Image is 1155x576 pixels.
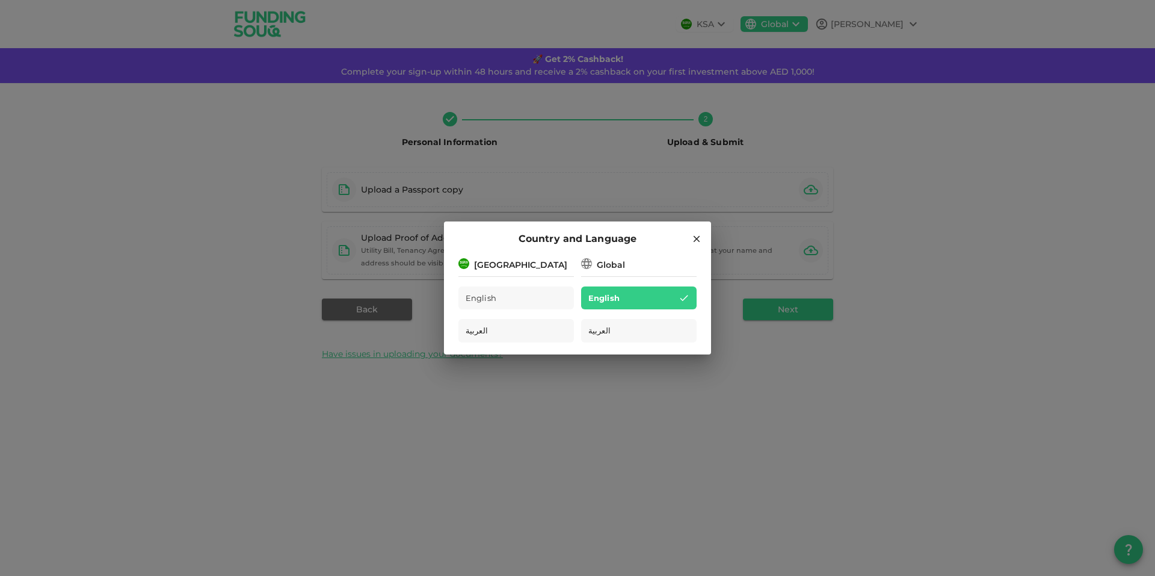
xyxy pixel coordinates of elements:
span: العربية [588,324,611,338]
span: English [588,291,620,305]
span: Country and Language [519,231,636,247]
span: العربية [466,324,488,338]
img: flag-sa.b9a346574cdc8950dd34b50780441f57.svg [458,258,469,269]
div: [GEOGRAPHIC_DATA] [474,259,567,271]
span: English [466,291,496,305]
div: Global [597,259,625,271]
